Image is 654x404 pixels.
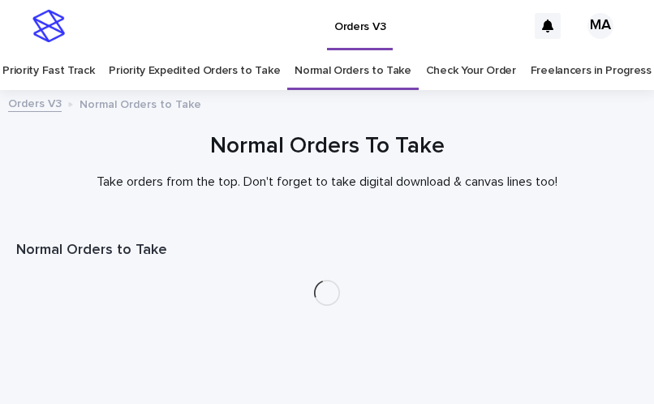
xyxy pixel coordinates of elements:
[80,94,201,112] p: Normal Orders to Take
[426,52,516,90] a: Check Your Order
[109,52,280,90] a: Priority Expedited Orders to Take
[32,10,65,42] img: stacker-logo-s-only.png
[531,52,652,90] a: Freelancers in Progress
[16,174,638,190] p: Take orders from the top. Don't forget to take digital download & canvas lines too!
[2,52,94,90] a: Priority Fast Track
[587,13,613,39] div: MA
[16,131,638,161] h1: Normal Orders To Take
[16,241,638,260] h1: Normal Orders to Take
[295,52,411,90] a: Normal Orders to Take
[8,93,62,112] a: Orders V3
